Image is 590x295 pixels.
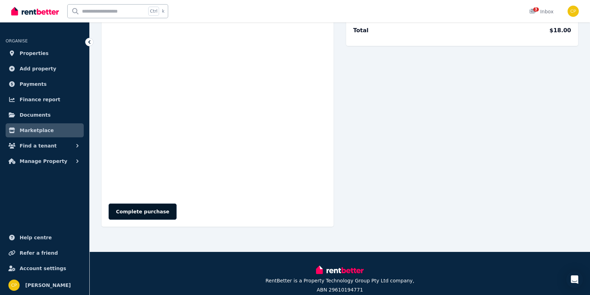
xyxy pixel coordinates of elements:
div: Inbox [529,8,554,15]
button: Find a tenant [6,139,84,153]
span: [PERSON_NAME] [25,281,71,289]
span: Refer a friend [20,249,58,257]
span: Find a tenant [20,142,57,150]
span: $18.00 [549,26,571,35]
a: Help centre [6,231,84,245]
a: Account settings [6,261,84,275]
span: 3 [533,7,539,12]
button: Manage Property [6,154,84,168]
span: Help centre [20,233,52,242]
span: Add property [20,64,56,73]
a: Refer a friend [6,246,84,260]
a: Marketplace [6,123,84,137]
span: Ctrl [148,7,159,16]
span: Payments [20,80,47,88]
span: Finance report [20,95,60,104]
p: ABN 29610194771 [317,286,363,293]
span: Total [353,26,369,35]
img: Clinton Paskins [568,6,579,17]
a: Add property [6,62,84,76]
span: Properties [20,49,49,57]
span: Account settings [20,264,66,273]
button: Complete purchase [109,204,177,220]
span: Marketplace [20,126,54,135]
a: Documents [6,108,84,122]
a: Finance report [6,92,84,107]
span: Manage Property [20,157,67,165]
iframe: Secure payment input frame [107,25,328,197]
span: Documents [20,111,51,119]
a: Properties [6,46,84,60]
p: RentBetter is a Property Technology Group Pty Ltd company, [266,277,414,284]
div: Open Intercom Messenger [566,271,583,288]
img: Clinton Paskins [8,280,20,291]
span: k [162,8,164,14]
a: Payments [6,77,84,91]
span: ORGANISE [6,39,28,43]
img: RentBetter [11,6,59,16]
img: RentBetter [316,265,364,275]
